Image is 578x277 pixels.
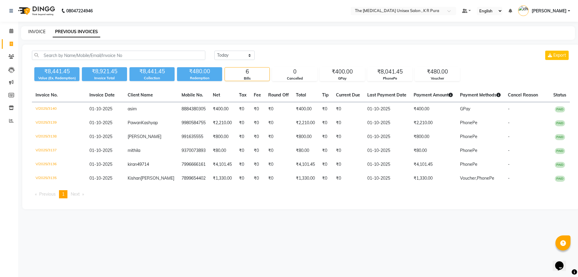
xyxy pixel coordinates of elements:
td: ₹800.00 [410,130,456,144]
td: ₹0 [332,130,364,144]
td: V/2025/3137 [32,144,86,158]
span: 1 [62,191,64,197]
nav: Pagination [32,190,570,198]
td: ₹0 [250,116,265,130]
span: Client Name [128,92,153,98]
span: Pawan [128,120,141,125]
span: PhonePe [460,120,477,125]
img: chandu [518,5,529,16]
span: Last Payment Date [367,92,406,98]
span: PAID [555,162,565,168]
td: ₹0 [250,172,265,185]
td: ₹0 [250,130,265,144]
td: ₹400.00 [410,102,456,116]
span: [PERSON_NAME] [128,134,161,139]
td: ₹80.00 [410,144,456,158]
span: Kashyap [141,120,158,125]
td: ₹0 [332,102,364,116]
td: ₹0 [319,158,332,172]
div: ₹8,441.45 [34,67,79,76]
button: Export [545,51,569,60]
span: Payment Methods [460,92,501,98]
div: 0 [272,68,317,76]
td: ₹1,330.00 [410,172,456,185]
span: PhonePe [460,162,477,167]
div: Value (Ex. Redemption) [34,76,79,81]
td: 991635555 [178,130,209,144]
td: ₹0 [235,172,250,185]
td: ₹0 [265,172,292,185]
span: Total [296,92,306,98]
span: PAID [555,148,565,154]
span: 01-10-2025 [89,120,112,125]
td: ₹800.00 [292,130,319,144]
div: ₹8,921.45 [82,67,127,76]
div: Cancelled [272,76,317,81]
span: Previous [39,191,56,197]
td: 9370073893 [178,144,209,158]
span: Kishan [128,175,141,181]
td: 01-10-2025 [364,144,410,158]
iframe: chat widget [553,253,572,271]
td: ₹2,210.00 [209,116,235,130]
td: ₹4,101.45 [292,158,319,172]
span: Invoice Date [89,92,115,98]
span: PAID [555,176,565,182]
input: Search by Name/Mobile/Email/Invoice No [32,51,205,60]
td: ₹400.00 [292,102,319,116]
td: ₹0 [319,172,332,185]
span: Payment Amount [414,92,453,98]
span: 01-10-2025 [89,134,112,139]
td: ₹0 [332,158,364,172]
td: 01-10-2025 [364,102,410,116]
span: 49714 [137,162,149,167]
div: ₹8,041.45 [368,68,412,76]
div: Collection [129,76,175,81]
span: Mobile No. [182,92,203,98]
td: ₹0 [235,102,250,116]
td: ₹4,101.45 [410,158,456,172]
td: ₹0 [319,130,332,144]
td: ₹1,330.00 [292,172,319,185]
td: ₹0 [332,144,364,158]
span: PAID [555,134,565,140]
div: PhonePe [368,76,412,81]
td: ₹0 [265,130,292,144]
span: Next [71,191,80,197]
td: ₹400.00 [209,102,235,116]
td: 9980584755 [178,116,209,130]
div: ₹480.00 [415,68,460,76]
span: Export [553,52,566,58]
td: ₹800.00 [209,130,235,144]
div: 6 [225,68,269,76]
td: 7899654402 [178,172,209,185]
span: mithila [128,148,140,153]
span: - [508,162,510,167]
span: GPay [460,106,470,112]
span: Current Due [336,92,360,98]
span: 01-10-2025 [89,106,112,112]
td: ₹1,330.00 [209,172,235,185]
span: Net [213,92,220,98]
span: PAID [555,120,565,126]
td: V/2025/3136 [32,158,86,172]
td: 01-10-2025 [364,130,410,144]
td: V/2025/3135 [32,172,86,185]
img: logo [15,2,57,19]
td: V/2025/3138 [32,130,86,144]
td: ₹0 [235,116,250,130]
td: ₹0 [319,144,332,158]
td: ₹0 [265,102,292,116]
td: 7996666161 [178,158,209,172]
td: ₹0 [250,102,265,116]
span: 01-10-2025 [89,148,112,153]
span: Voucher, [460,175,477,181]
td: ₹0 [250,158,265,172]
span: Tax [239,92,247,98]
td: ₹0 [250,144,265,158]
td: ₹0 [319,116,332,130]
td: 8884380305 [178,102,209,116]
a: PREVIOUS INVOICES [53,27,100,37]
span: PhonePe [477,175,494,181]
div: Redemption [177,76,222,81]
